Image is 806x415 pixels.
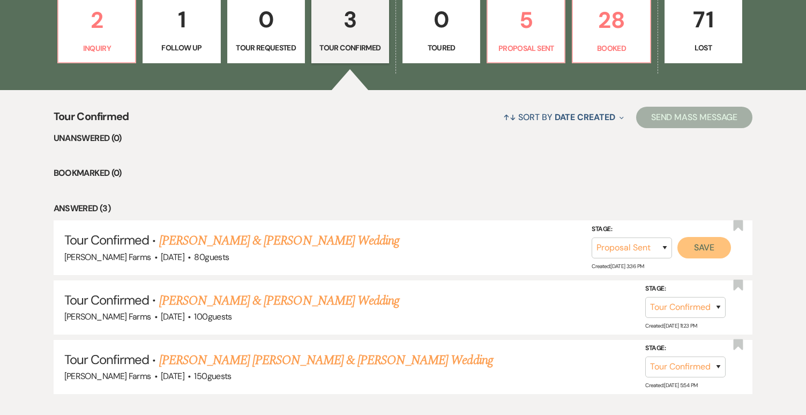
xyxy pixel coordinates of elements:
[234,42,298,54] p: Tour Requested
[671,2,735,38] p: 71
[161,370,184,382] span: [DATE]
[671,42,735,54] p: Lost
[579,2,643,38] p: 28
[409,2,473,38] p: 0
[494,2,558,38] p: 5
[161,311,184,322] span: [DATE]
[318,2,382,38] p: 3
[159,291,399,310] a: [PERSON_NAME] & [PERSON_NAME] Wedding
[64,311,151,322] span: [PERSON_NAME] Farms
[64,251,151,263] span: [PERSON_NAME] Farms
[194,251,229,263] span: 80 guests
[645,343,726,354] label: Stage:
[499,103,628,131] button: Sort By Date Created
[65,42,129,54] p: Inquiry
[64,351,150,368] span: Tour Confirmed
[677,236,731,258] button: Save
[161,251,184,263] span: [DATE]
[592,224,672,235] label: Stage:
[645,322,697,329] span: Created: [DATE] 11:23 PM
[194,370,231,382] span: 150 guests
[54,131,753,145] li: Unanswered (0)
[318,42,382,54] p: Tour Confirmed
[592,262,644,269] span: Created: [DATE] 3:36 PM
[645,382,697,389] span: Created: [DATE] 5:54 PM
[579,42,643,54] p: Booked
[54,202,753,216] li: Answered (3)
[555,112,615,123] span: Date Created
[645,283,726,295] label: Stage:
[150,42,213,54] p: Follow Up
[64,370,151,382] span: [PERSON_NAME] Farms
[150,2,213,38] p: 1
[65,2,129,38] p: 2
[64,292,150,308] span: Tour Confirmed
[503,112,516,123] span: ↑↓
[194,311,232,322] span: 100 guests
[64,232,150,248] span: Tour Confirmed
[54,166,753,180] li: Bookmarked (0)
[494,42,558,54] p: Proposal Sent
[159,231,399,250] a: [PERSON_NAME] & [PERSON_NAME] Wedding
[234,2,298,38] p: 0
[636,107,753,128] button: Send Mass Message
[409,42,473,54] p: Toured
[159,351,493,370] a: [PERSON_NAME] [PERSON_NAME] & [PERSON_NAME] Wedding
[54,108,129,131] span: Tour Confirmed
